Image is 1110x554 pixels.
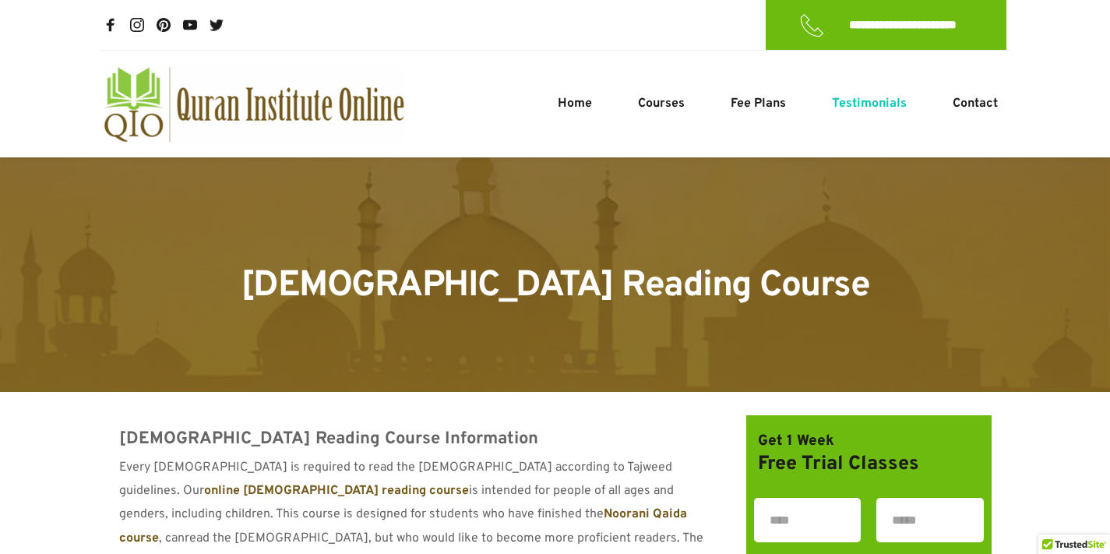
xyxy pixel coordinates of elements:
a: quran-institute-online-australia [104,66,404,142]
span: Get 1 Week [758,432,834,450]
span: Every [DEMOGRAPHIC_DATA] is required to read the [DEMOGRAPHIC_DATA] according to Tajweed guidelin... [119,460,675,499]
span: , can [159,531,185,546]
a: Contact [949,94,1002,113]
a: Home [554,94,596,113]
span: Courses [638,94,685,113]
span: Testimonials [832,94,907,113]
span: Home [558,94,592,113]
a: Courses [634,94,689,113]
span: Contact [953,94,998,113]
span: Fee Plans [731,94,786,113]
span: [DEMOGRAPHIC_DATA] Reading Course Information [119,429,538,450]
a: Testimonials [828,94,911,113]
a: online [DEMOGRAPHIC_DATA] reading course [204,483,469,499]
a: read the [DEMOGRAPHIC_DATA] [185,531,368,546]
span: [DEMOGRAPHIC_DATA] Reading Course [241,263,870,309]
a: Noorani Qaida course [119,506,690,545]
span: Free Trial Classes [758,452,919,477]
a: Fee Plans [727,94,790,113]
